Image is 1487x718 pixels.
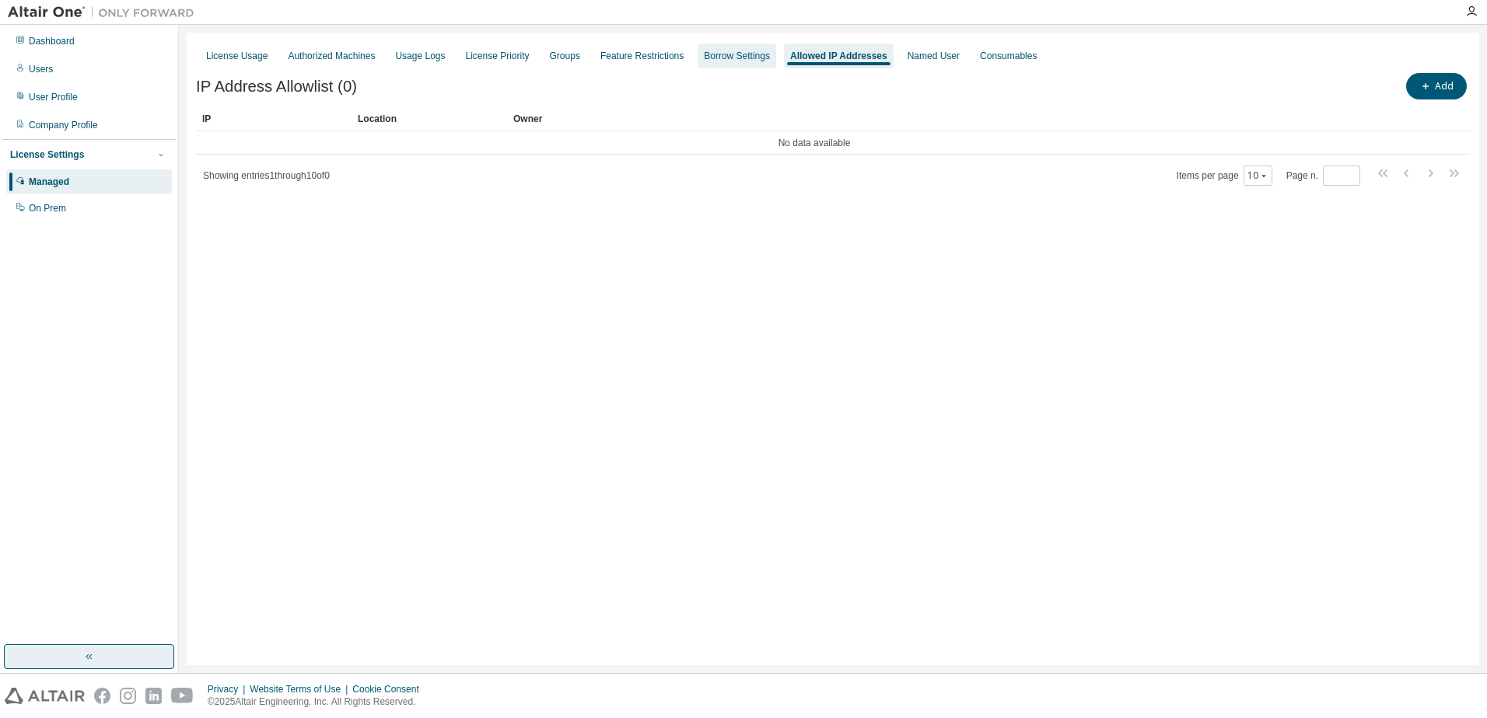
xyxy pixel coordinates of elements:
span: IP Address Allowlist (0) [196,78,357,96]
div: Allowed IP Addresses [790,50,887,62]
p: © 2025 Altair Engineering, Inc. All Rights Reserved. [208,695,429,709]
img: facebook.svg [94,688,110,704]
span: Page n. [1286,166,1360,186]
div: User Profile [29,91,78,103]
img: altair_logo.svg [5,688,85,704]
button: Add [1406,73,1467,99]
div: License Usage [206,50,268,62]
div: Feature Restrictions [600,50,684,62]
div: Named User [908,50,960,62]
span: Showing entries 1 through 10 of 0 [203,170,330,181]
div: Authorized Machines [288,50,375,62]
button: 10 [1247,169,1268,182]
div: Cookie Consent [352,683,428,695]
div: On Prem [29,202,66,214]
div: Groups [550,50,580,62]
div: Website Terms of Use [250,683,352,695]
div: Company Profile [29,119,98,131]
td: No data available [196,131,1433,155]
span: Items per page [1177,166,1272,186]
div: Privacy [208,683,250,695]
img: linkedin.svg [145,688,162,704]
div: License Priority [466,50,530,62]
div: Consumables [980,50,1037,62]
div: Managed [29,176,69,188]
div: License Settings [10,148,84,161]
img: Altair One [8,5,202,20]
img: youtube.svg [171,688,194,704]
div: Users [29,63,53,75]
div: Borrow Settings [704,50,770,62]
div: Dashboard [29,35,75,47]
div: Owner [513,106,1426,131]
div: IP [202,106,345,131]
div: Usage Logs [395,50,445,62]
img: instagram.svg [120,688,136,704]
div: Location [358,106,501,131]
